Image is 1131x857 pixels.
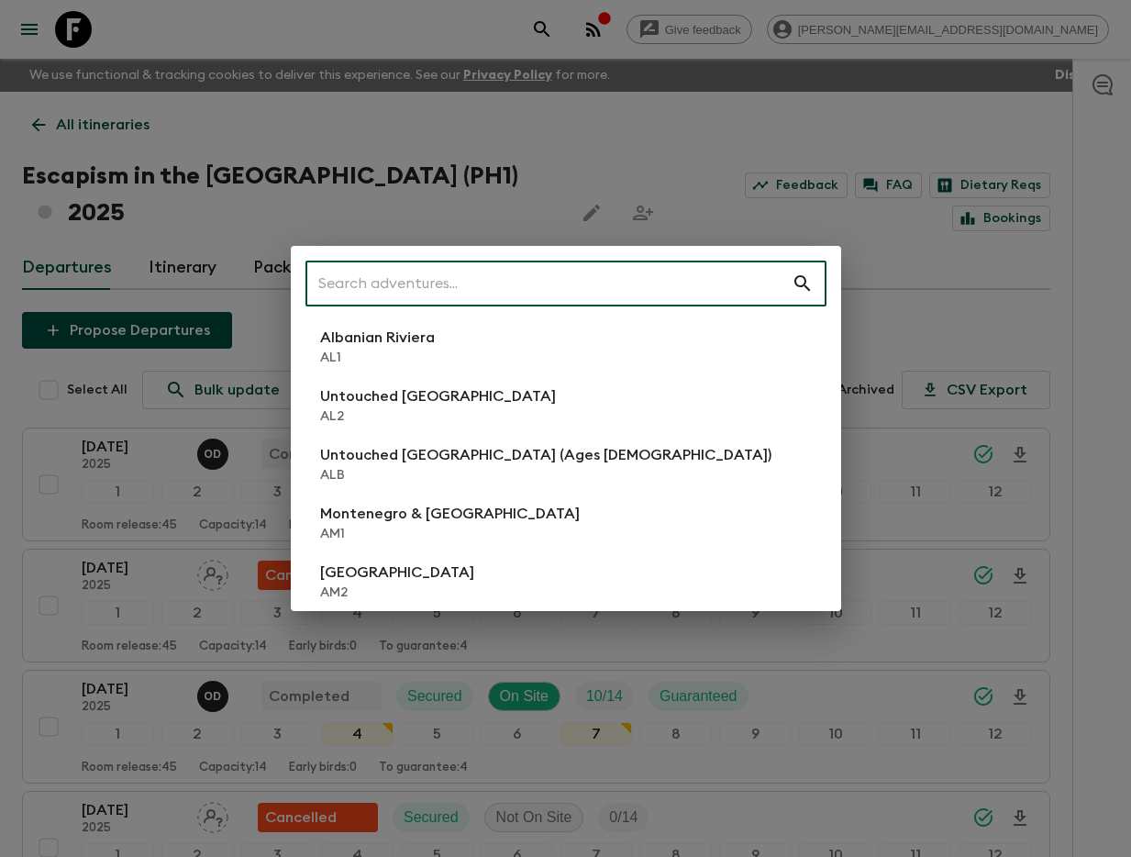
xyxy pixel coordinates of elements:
p: [GEOGRAPHIC_DATA] [320,562,474,584]
p: AM1 [320,525,580,543]
p: Untouched [GEOGRAPHIC_DATA] (Ages [DEMOGRAPHIC_DATA]) [320,444,771,466]
p: Untouched [GEOGRAPHIC_DATA] [320,385,556,407]
p: AL1 [320,349,435,367]
p: Montenegro & [GEOGRAPHIC_DATA] [320,503,580,525]
p: AL2 [320,407,556,426]
p: ALB [320,466,771,484]
p: AM2 [320,584,474,602]
input: Search adventures... [305,258,792,309]
p: Albanian Riviera [320,327,435,349]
